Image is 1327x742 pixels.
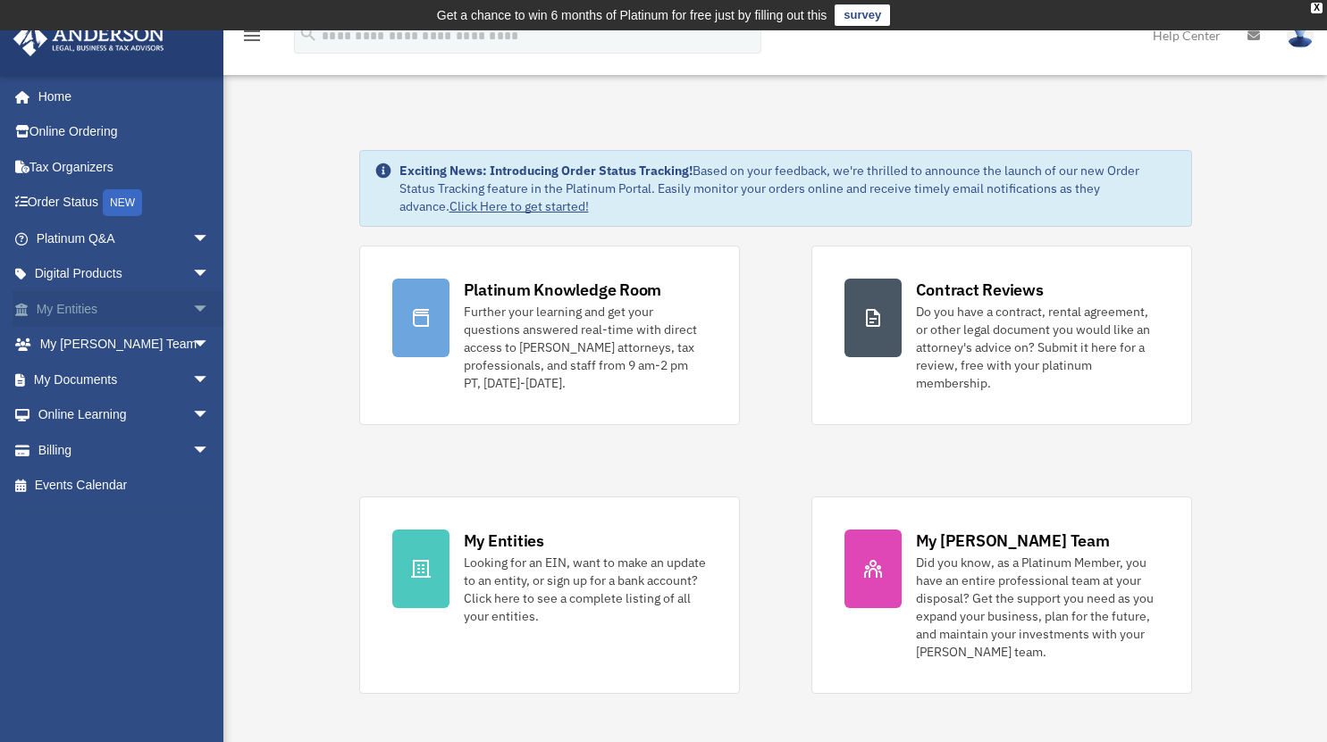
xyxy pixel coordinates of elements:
[464,529,544,552] div: My Entities
[241,25,263,46] i: menu
[449,198,589,214] a: Click Here to get started!
[192,221,228,257] span: arrow_drop_down
[13,149,237,185] a: Tax Organizers
[916,529,1110,552] div: My [PERSON_NAME] Team
[13,362,237,397] a: My Documentsarrow_drop_down
[359,496,740,694] a: My Entities Looking for an EIN, want to make an update to an entity, or sign up for a bank accoun...
[464,303,707,392] div: Further your learning and get your questions answered real-time with direct access to [PERSON_NAM...
[13,327,237,363] a: My [PERSON_NAME] Teamarrow_drop_down
[437,4,827,26] div: Get a chance to win 6 months of Platinum for free just by filling out this
[399,162,1177,215] div: Based on your feedback, we're thrilled to announce the launch of our new Order Status Tracking fe...
[13,114,237,150] a: Online Ordering
[13,397,237,433] a: Online Learningarrow_drop_down
[192,327,228,363] span: arrow_drop_down
[916,279,1044,301] div: Contract Reviews
[1287,22,1314,48] img: User Pic
[192,256,228,293] span: arrow_drop_down
[13,79,228,114] a: Home
[464,554,707,625] div: Looking for an EIN, want to make an update to an entity, or sign up for a bank account? Click her...
[916,554,1159,661] div: Did you know, as a Platinum Member, you have an entire professional team at your disposal? Get th...
[192,291,228,328] span: arrow_drop_down
[811,246,1192,425] a: Contract Reviews Do you have a contract, rental agreement, or other legal document you would like...
[359,246,740,425] a: Platinum Knowledge Room Further your learning and get your questions answered real-time with dire...
[13,468,237,504] a: Events Calendar
[192,397,228,434] span: arrow_drop_down
[13,256,237,292] a: Digital Productsarrow_drop_down
[13,221,237,256] a: Platinum Q&Aarrow_drop_down
[8,21,170,56] img: Anderson Advisors Platinum Portal
[192,432,228,469] span: arrow_drop_down
[13,291,237,327] a: My Entitiesarrow_drop_down
[298,24,318,44] i: search
[1311,3,1323,13] div: close
[13,185,237,221] a: Order StatusNEW
[811,496,1192,694] a: My [PERSON_NAME] Team Did you know, as a Platinum Member, you have an entire professional team at...
[241,31,263,46] a: menu
[103,189,142,216] div: NEW
[464,279,662,301] div: Platinum Knowledge Room
[916,303,1159,392] div: Do you have a contract, rental agreement, or other legal document you would like an attorney's ad...
[13,432,237,468] a: Billingarrow_drop_down
[192,362,228,398] span: arrow_drop_down
[399,163,693,179] strong: Exciting News: Introducing Order Status Tracking!
[835,4,890,26] a: survey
